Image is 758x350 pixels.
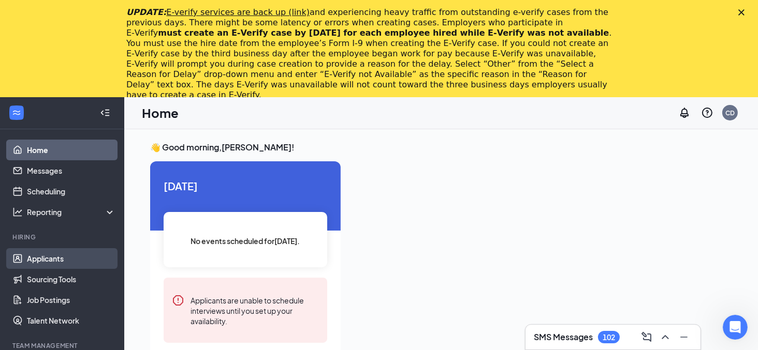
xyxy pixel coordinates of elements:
[100,108,110,118] svg: Collapse
[659,331,672,343] svg: ChevronUp
[164,178,327,194] span: [DATE]
[603,333,615,342] div: 102
[701,106,713,119] svg: QuestionInfo
[191,294,319,326] div: Applicants are unable to schedule interviews until you set up your availability.
[640,331,653,343] svg: ComposeMessage
[27,140,115,160] a: Home
[27,269,115,290] a: Sourcing Tools
[191,235,300,247] span: No events scheduled for [DATE] .
[534,331,593,343] h3: SMS Messages
[27,207,116,217] div: Reporting
[150,142,732,153] h3: 👋 Good morning, [PERSON_NAME] !
[638,329,655,345] button: ComposeMessage
[723,315,748,340] iframe: Intercom live chat
[158,28,609,38] b: must create an E‑Verify case by [DATE] for each employee hired while E‑Verify was not available
[27,181,115,202] a: Scheduling
[27,248,115,269] a: Applicants
[11,108,22,118] svg: WorkstreamLogo
[172,294,184,307] svg: Error
[27,160,115,181] a: Messages
[12,341,113,350] div: Team Management
[27,310,115,331] a: Talent Network
[657,329,674,345] button: ChevronUp
[27,290,115,310] a: Job Postings
[126,7,310,17] i: UPDATE:
[676,329,692,345] button: Minimize
[678,331,690,343] svg: Minimize
[166,7,310,17] a: E-verify services are back up (link)
[738,9,749,16] div: Close
[12,233,113,241] div: Hiring
[12,207,23,217] svg: Analysis
[142,104,179,121] h1: Home
[678,106,691,119] svg: Notifications
[725,109,735,117] div: CD
[126,7,615,100] div: and experiencing heavy traffic from outstanding e-verify cases from the previous days. There migh...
